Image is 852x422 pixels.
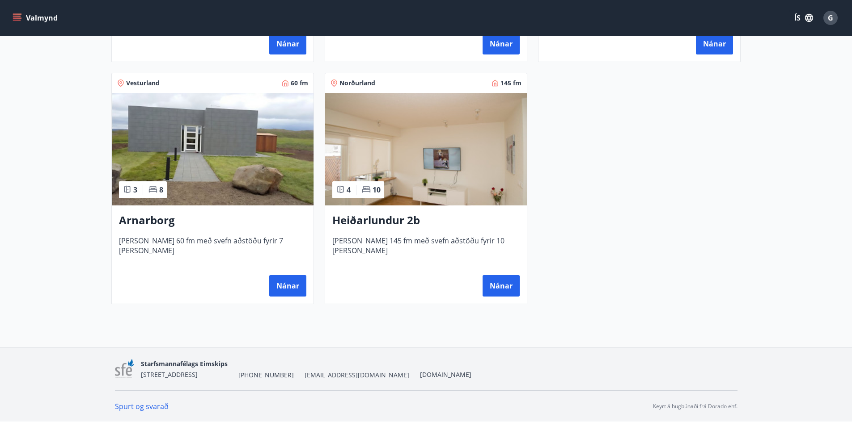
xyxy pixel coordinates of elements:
span: 4 [347,185,351,195]
button: Nánar [269,33,306,54]
span: G [828,13,833,23]
span: Vesturland [126,79,160,88]
span: 3 [133,185,137,195]
span: 145 fm [500,79,521,88]
h3: Heiðarlundur 2b [332,213,520,229]
span: Starfsmannafélags Eimskips [141,359,228,368]
span: [PHONE_NUMBER] [238,371,294,380]
button: menu [11,10,61,26]
img: Paella dish [112,93,314,205]
span: 60 fm [291,79,308,88]
button: Nánar [483,275,520,297]
span: [STREET_ADDRESS] [141,370,198,379]
span: 8 [159,185,163,195]
span: [PERSON_NAME] 145 fm með svefn aðstöðu fyrir 10 [PERSON_NAME] [332,236,520,265]
span: [EMAIL_ADDRESS][DOMAIN_NAME] [305,371,409,380]
p: Keyrt á hugbúnaði frá Dorado ehf. [653,402,738,410]
button: ÍS [789,10,818,26]
a: [DOMAIN_NAME] [420,370,471,379]
img: 7sa1LslLnpN6OqSLT7MqncsxYNiZGdZT4Qcjshc2.png [115,359,134,379]
h3: Arnarborg [119,213,306,229]
button: Nánar [269,275,306,297]
button: Nánar [483,33,520,54]
button: Nánar [696,33,733,54]
span: 10 [373,185,381,195]
a: Spurt og svarað [115,401,169,411]
span: [PERSON_NAME] 60 fm með svefn aðstöðu fyrir 7 [PERSON_NAME] [119,236,306,265]
button: G [820,7,841,29]
span: Norðurland [339,79,375,88]
img: Paella dish [325,93,527,205]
